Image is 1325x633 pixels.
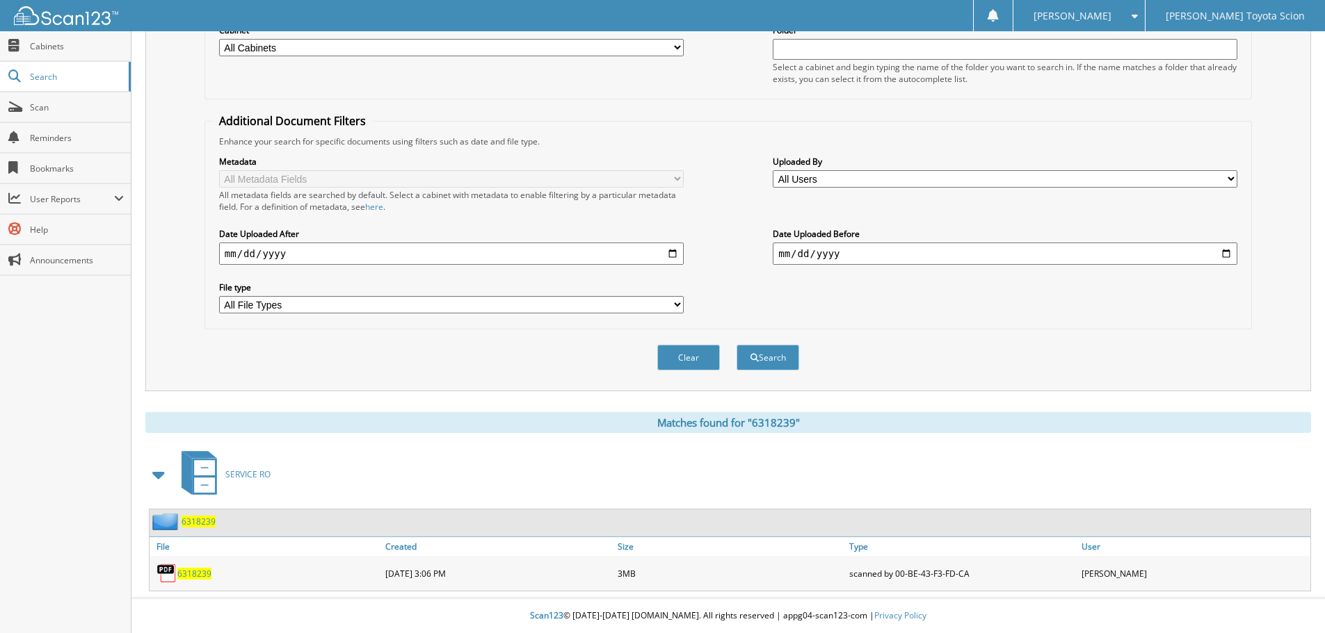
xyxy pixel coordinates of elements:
span: [PERSON_NAME] [1034,12,1111,20]
span: Bookmarks [30,163,124,174]
label: File type [219,281,684,293]
a: 6318239 [182,516,216,527]
a: Created [382,537,614,556]
iframe: Chat Widget [1255,566,1325,633]
div: Select a cabinet and begin typing the name of the folder you want to search in. If the name match... [773,61,1237,85]
img: PDF.png [156,563,177,584]
a: SERVICE RO [173,447,271,502]
label: Date Uploaded Before [773,228,1237,240]
a: Size [614,537,846,556]
span: Scan123 [530,609,563,621]
span: User Reports [30,193,114,205]
div: scanned by 00-BE-43-F3-FD-CA [846,559,1078,587]
input: end [773,242,1237,265]
a: Type [846,537,1078,556]
label: Uploaded By [773,156,1237,167]
a: 6318239 [177,568,211,579]
span: Reminders [30,132,124,144]
legend: Additional Document Filters [212,113,373,129]
img: scan123-logo-white.svg [14,6,118,25]
img: folder2.png [152,513,182,530]
span: Cabinets [30,40,124,52]
span: Help [30,224,124,236]
span: SERVICE RO [225,468,271,480]
span: [PERSON_NAME] Toyota Scion [1166,12,1305,20]
button: Clear [657,345,720,370]
div: All metadata fields are searched by default. Select a cabinet with metadata to enable filtering b... [219,189,684,213]
div: © [DATE]-[DATE] [DOMAIN_NAME]. All rights reserved | appg04-scan123-com | [131,599,1325,633]
div: [DATE] 3:06 PM [382,559,614,587]
a: here [365,201,383,213]
div: [PERSON_NAME] [1078,559,1310,587]
div: 3MB [614,559,846,587]
label: Metadata [219,156,684,167]
input: start [219,242,684,265]
span: Scan [30,101,124,113]
div: Enhance your search for specific documents using filters such as date and file type. [212,135,1244,147]
div: Matches found for "6318239" [145,412,1311,433]
a: User [1078,537,1310,556]
span: Search [30,71,122,83]
a: Privacy Policy [874,609,926,621]
span: Announcements [30,254,124,266]
a: File [150,537,382,556]
button: Search [737,345,799,370]
label: Date Uploaded After [219,228,684,240]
